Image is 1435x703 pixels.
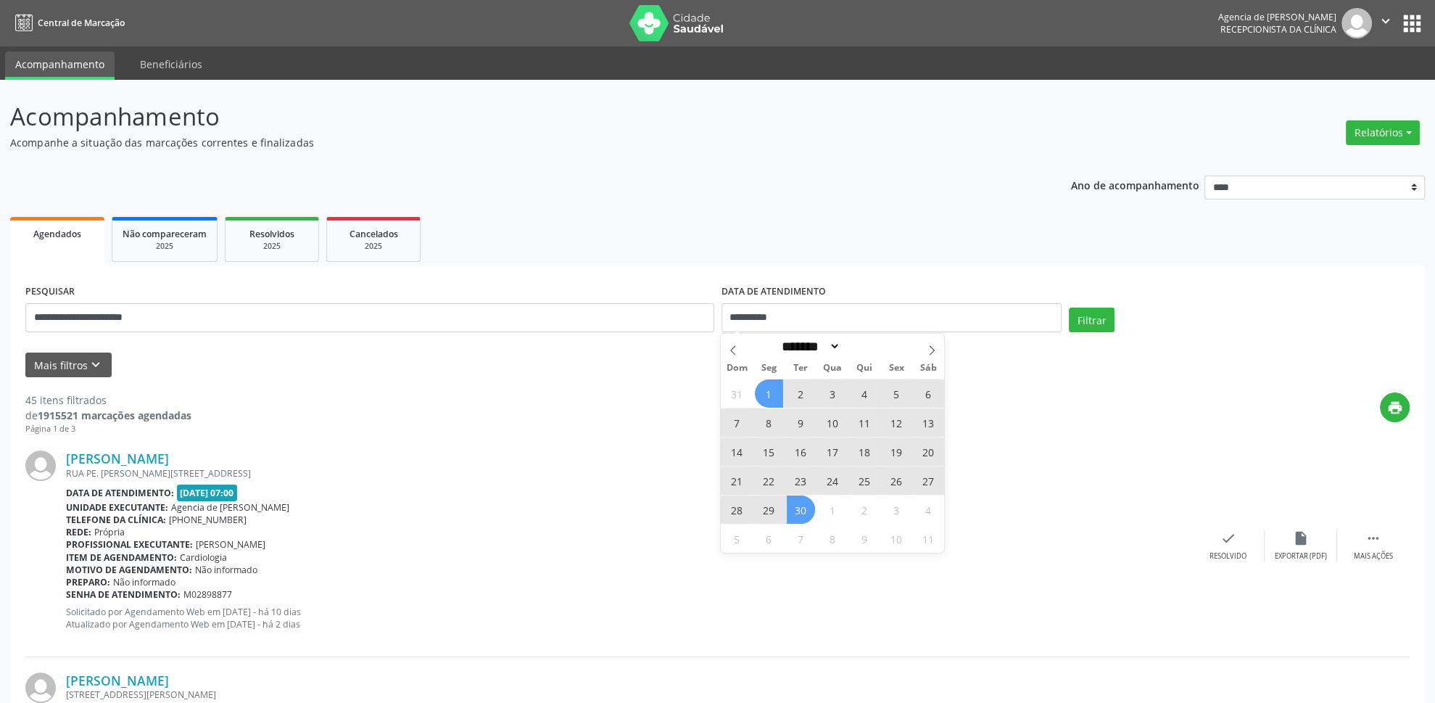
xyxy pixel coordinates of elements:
[851,379,879,408] span: Setembro 4, 2025
[914,408,943,437] span: Setembro 13, 2025
[787,437,815,466] span: Setembro 16, 2025
[723,496,751,524] span: Setembro 28, 2025
[66,688,1192,701] div: [STREET_ADDRESS][PERSON_NAME]
[819,466,847,495] span: Setembro 24, 2025
[25,392,191,408] div: 45 itens filtrados
[755,466,783,495] span: Setembro 22, 2025
[1071,176,1199,194] p: Ano de acompanhamento
[1293,530,1309,546] i: insert_drive_file
[25,451,56,481] img: img
[787,408,815,437] span: Setembro 9, 2025
[1378,13,1394,29] i: 
[25,408,191,423] div: de
[882,408,911,437] span: Setembro 12, 2025
[177,485,238,501] span: [DATE] 07:00
[851,496,879,524] span: Outubro 2, 2025
[94,526,125,538] span: Própria
[840,339,888,354] input: Year
[25,673,56,703] img: img
[851,525,879,553] span: Outubro 9, 2025
[10,11,125,35] a: Central de Marcação
[723,379,751,408] span: Agosto 31, 2025
[196,538,265,551] span: [PERSON_NAME]
[33,228,81,240] span: Agendados
[882,466,911,495] span: Setembro 26, 2025
[1387,400,1403,416] i: print
[1380,392,1410,422] button: print
[66,588,181,601] b: Senha de atendimento:
[180,551,227,564] span: Cardiologia
[882,379,911,408] span: Setembro 5, 2025
[755,379,783,408] span: Setembro 1, 2025
[882,496,911,524] span: Outubro 3, 2025
[66,451,169,466] a: [PERSON_NAME]
[721,363,753,373] span: Dom
[819,496,847,524] span: Outubro 1, 2025
[819,408,847,437] span: Setembro 10, 2025
[723,466,751,495] span: Setembro 21, 2025
[1372,8,1399,38] button: 
[851,466,879,495] span: Setembro 25, 2025
[5,52,115,80] a: Acompanhamento
[819,525,847,553] span: Outubro 8, 2025
[88,357,104,373] i: keyboard_arrow_down
[66,551,177,564] b: Item de agendamento:
[337,241,410,252] div: 2025
[755,437,783,466] span: Setembro 15, 2025
[851,408,879,437] span: Setembro 11, 2025
[755,496,783,524] span: Setembro 29, 2025
[249,228,294,240] span: Resolvidos
[66,576,110,588] b: Preparo:
[66,538,193,551] b: Profissional executante:
[25,423,191,435] div: Página 1 de 3
[1220,530,1236,546] i: check
[1209,551,1246,562] div: Resolvido
[787,379,815,408] span: Setembro 2, 2025
[880,363,912,373] span: Sex
[10,99,1001,135] p: Acompanhamento
[882,525,911,553] span: Outubro 10, 2025
[785,363,816,373] span: Ter
[914,525,943,553] span: Outubro 11, 2025
[169,514,247,526] span: [PHONE_NUMBER]
[914,496,943,524] span: Outubro 4, 2025
[66,526,91,538] b: Rede:
[113,576,175,588] span: Não informado
[755,408,783,437] span: Setembro 8, 2025
[914,466,943,495] span: Setembro 27, 2025
[1365,530,1381,546] i: 
[816,363,848,373] span: Qua
[1218,11,1336,23] div: Agencia de [PERSON_NAME]
[1346,120,1420,145] button: Relatórios
[723,408,751,437] span: Setembro 7, 2025
[723,525,751,553] span: Outubro 5, 2025
[819,379,847,408] span: Setembro 3, 2025
[130,52,212,77] a: Beneficiários
[66,673,169,688] a: [PERSON_NAME]
[66,514,166,526] b: Telefone da clínica:
[66,606,1192,630] p: Solicitado por Agendamento Web em [DATE] - há 10 dias Atualizado por Agendamento Web em [DATE] - ...
[787,525,815,553] span: Outubro 7, 2025
[25,353,112,378] button: Mais filtroskeyboard_arrow_down
[123,241,207,252] div: 2025
[819,437,847,466] span: Setembro 17, 2025
[350,228,398,240] span: Cancelados
[66,467,1192,480] div: RUA PE. [PERSON_NAME][STREET_ADDRESS]
[914,379,943,408] span: Setembro 6, 2025
[25,281,75,303] label: PESQUISAR
[123,228,207,240] span: Não compareceram
[38,17,125,29] span: Central de Marcação
[1069,308,1114,332] button: Filtrar
[1341,8,1372,38] img: img
[777,339,841,354] select: Month
[66,564,192,576] b: Motivo de agendamento:
[1399,11,1425,36] button: apps
[38,408,191,422] strong: 1915521 marcações agendadas
[914,437,943,466] span: Setembro 20, 2025
[66,501,168,514] b: Unidade executante:
[66,487,174,499] b: Data de atendimento:
[787,496,815,524] span: Setembro 30, 2025
[787,466,815,495] span: Setembro 23, 2025
[171,501,289,514] span: Agencia de [PERSON_NAME]
[882,437,911,466] span: Setembro 19, 2025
